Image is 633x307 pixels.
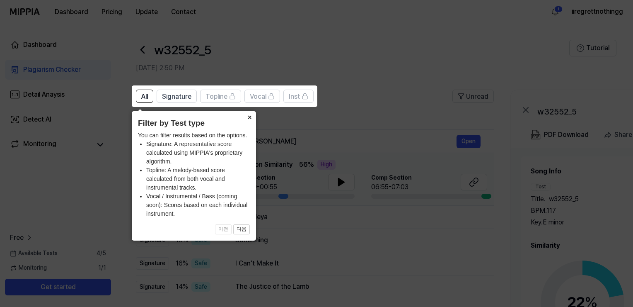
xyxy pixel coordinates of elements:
header: Filter by Test type [138,117,250,129]
button: 다음 [233,224,250,234]
button: Inst [283,90,314,103]
span: Vocal [250,92,266,102]
button: Vocal [244,90,280,103]
button: Signature [157,90,197,103]
button: Close [243,111,256,123]
li: Topline: A melody-based score calculated from both vocal and instrumental tracks. [146,166,250,192]
button: All [136,90,153,103]
span: All [141,92,148,102]
span: Topline [205,92,227,102]
span: Signature [162,92,191,102]
div: You can filter results based on the options. [138,131,250,218]
li: Signature: A representative score calculated using MIPPIA's proprietary algorithm. [146,140,250,166]
span: Inst [289,92,300,102]
button: Topline [200,90,241,103]
li: Vocal / Instrumental / Bass (coming soon): Scores based on each individual instrument. [146,192,250,218]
